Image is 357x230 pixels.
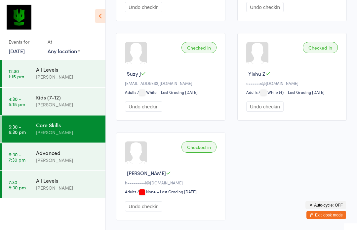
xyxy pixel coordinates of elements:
[303,42,338,54] div: Checked in
[305,201,346,209] button: Auto-cycle: OFF
[246,81,340,86] div: c••••••s@[DOMAIN_NAME]
[248,70,265,77] span: Yishu Z
[36,149,100,156] div: Advanced
[2,60,105,87] a: 12:30 -1:15 pmAll Levels[PERSON_NAME]
[2,143,105,171] a: 6:30 -7:30 pmAdvanced[PERSON_NAME]
[125,81,218,86] div: [EMAIL_ADDRESS][DOMAIN_NAME]
[9,36,41,47] div: Events for
[36,94,100,101] div: Kids (7-12)
[125,189,136,195] div: Adults
[137,90,198,95] span: / White – Last Grading [DATE]
[9,152,25,162] time: 6:30 - 7:30 pm
[125,90,136,95] div: Adults
[125,180,218,186] div: h•••••••••i@[DOMAIN_NAME]
[9,96,25,107] time: 4:30 - 5:15 pm
[48,36,80,47] div: At
[36,66,100,73] div: All Levels
[36,177,100,184] div: All Levels
[125,202,162,212] button: Undo checkin
[127,170,166,177] span: [PERSON_NAME]
[246,90,258,95] div: Adults
[306,211,346,219] button: Exit kiosk mode
[36,184,100,192] div: [PERSON_NAME]
[36,101,100,108] div: [PERSON_NAME]
[181,42,217,54] div: Checked in
[246,102,284,112] button: Undo checkin
[9,47,25,55] a: [DATE]
[2,171,105,198] a: 7:30 -8:30 pmAll Levels[PERSON_NAME]
[36,121,100,129] div: Core Skills
[125,2,162,13] button: Undo checkin
[181,142,217,153] div: Checked in
[36,156,100,164] div: [PERSON_NAME]
[137,189,197,195] span: / None – Last Grading [DATE]
[258,90,325,95] span: / White (4) – Last Grading [DATE]
[9,124,26,134] time: 5:30 - 6:30 pm
[246,2,284,13] button: Undo checkin
[2,116,105,143] a: 5:30 -6:30 pmCore Skills[PERSON_NAME]
[2,88,105,115] a: 4:30 -5:15 pmKids (7-12)[PERSON_NAME]
[48,47,80,55] div: Any location
[9,179,26,190] time: 7:30 - 8:30 pm
[9,68,24,79] time: 12:30 - 1:15 pm
[125,102,162,112] button: Undo checkin
[36,129,100,136] div: [PERSON_NAME]
[36,73,100,81] div: [PERSON_NAME]
[7,5,31,30] img: Krav Maga Defence Institute
[127,70,141,77] span: Suzy J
